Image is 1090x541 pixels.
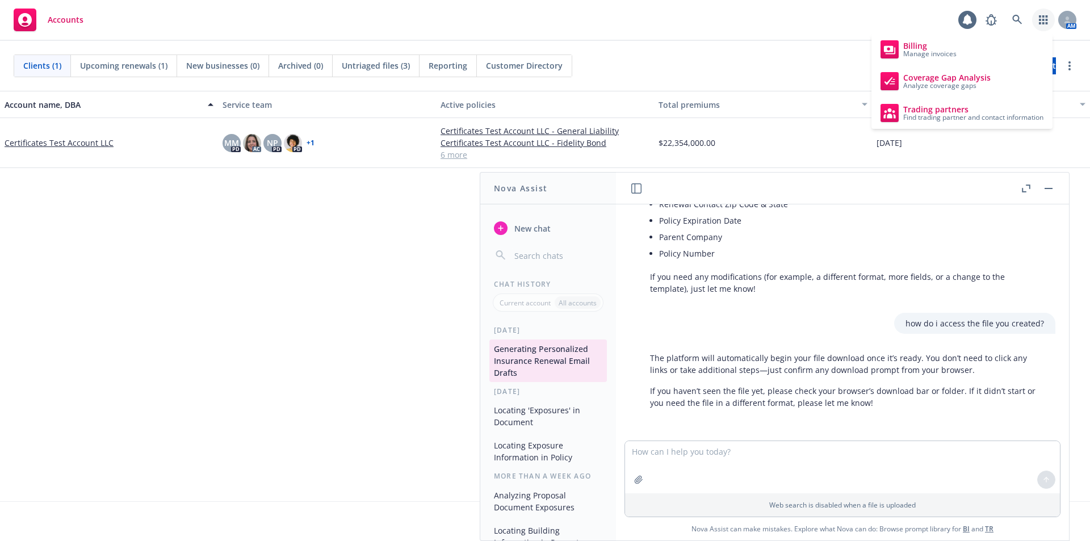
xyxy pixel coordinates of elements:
span: New chat [512,223,551,234]
button: Active policies [436,91,654,118]
a: 6 more [441,149,649,161]
a: TR [985,524,993,534]
img: photo [243,134,261,152]
button: Service team [218,91,436,118]
p: Current account [500,298,551,308]
input: Search chats [512,248,602,263]
h1: Nova Assist [494,182,547,194]
a: Certificates Test Account LLC - Fidelity Bond [441,137,649,149]
li: Renewal Contact Zip Code & State [659,196,1044,212]
span: NP [267,137,278,149]
div: Account name, DBA [5,99,201,111]
a: Report a Bug [980,9,1003,31]
button: Locating Exposure Information in Policy [489,436,607,467]
span: Find trading partner and contact information [903,114,1043,121]
button: Locating 'Exposures' in Document [489,401,607,431]
button: Generating Personalized Insurance Renewal Email Drafts [489,339,607,382]
span: New businesses (0) [186,60,259,72]
span: Nova Assist can make mistakes. Explore what Nova can do: Browse prompt library for and [691,517,993,540]
img: photo [284,134,302,152]
span: Archived (0) [278,60,323,72]
li: Policy Number [659,245,1044,262]
span: Trading partners [903,105,1043,114]
li: Policy Expiration Date [659,212,1044,229]
p: how do i access the file you created? [905,317,1044,329]
span: Coverage Gap Analysis [903,73,991,82]
button: New chat [489,218,607,238]
div: Active policies [441,99,649,111]
a: Accounts [9,4,88,36]
p: Web search is disabled when a file is uploaded [632,500,1053,510]
span: Analyze coverage gaps [903,82,991,89]
div: Chat History [480,279,616,289]
span: Customer Directory [486,60,563,72]
p: The platform will automatically begin your file download once it’s ready. You don’t need to click... [650,352,1044,376]
span: Untriaged files (3) [342,60,410,72]
span: MM [224,137,239,149]
div: [DATE] [480,325,616,335]
div: Total premiums [659,99,855,111]
a: Billing [876,36,1048,63]
span: Clients (1) [23,60,61,72]
a: Switch app [1032,9,1055,31]
div: More than a week ago [480,471,616,481]
p: If you haven’t seen the file yet, please check your browser’s download bar or folder. If it didn’... [650,385,1044,409]
span: [DATE] [877,137,902,149]
span: Billing [903,41,957,51]
span: Accounts [48,15,83,24]
a: Coverage Gap Analysis [876,68,1048,95]
a: BI [963,524,970,534]
a: + 1 [307,140,315,146]
a: Search [1006,9,1029,31]
span: Manage invoices [903,51,957,57]
div: [DATE] [480,387,616,396]
a: more [1063,59,1076,73]
p: If you need any modifications (for example, a different format, more fields, or a change to the t... [650,271,1044,295]
a: Certificates Test Account LLC [5,137,114,149]
div: Service team [223,99,431,111]
span: Reporting [429,60,467,72]
a: Trading partners [876,99,1048,127]
li: Parent Company [659,229,1044,245]
button: Total premiums [654,91,872,118]
span: Upcoming renewals (1) [80,60,167,72]
p: All accounts [559,298,597,308]
a: Certificates Test Account LLC - General Liability [441,125,649,137]
span: $22,354,000.00 [659,137,715,149]
button: Analyzing Proposal Document Exposures [489,486,607,517]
